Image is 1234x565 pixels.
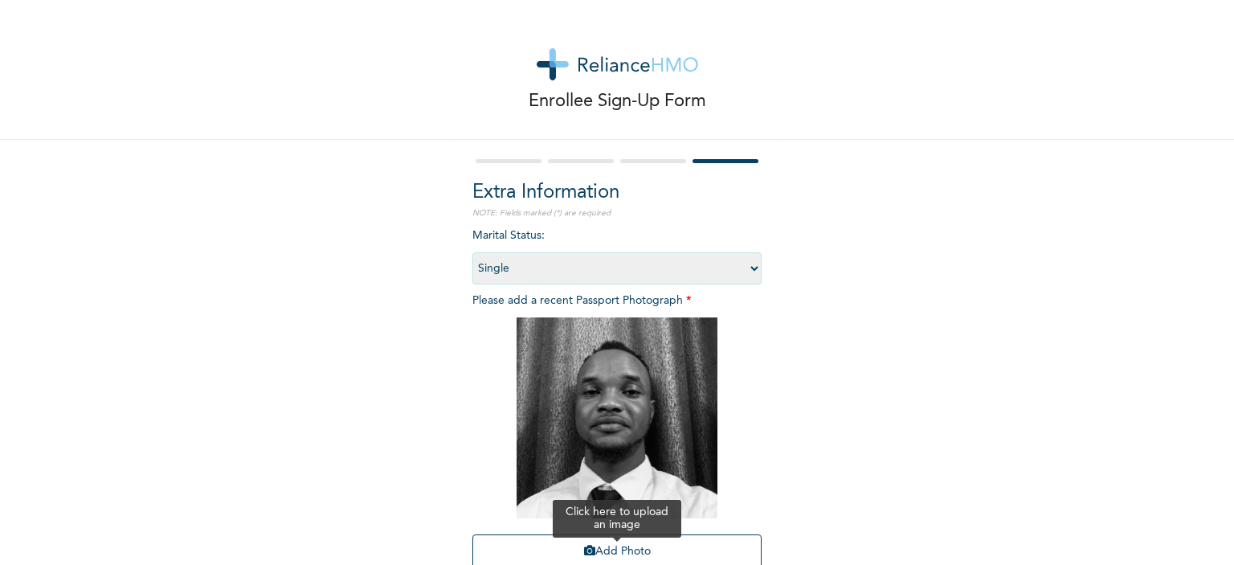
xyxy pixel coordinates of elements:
[472,207,762,219] p: NOTE: Fields marked (*) are required
[529,88,706,115] p: Enrollee Sign-Up Form
[517,317,717,518] img: Crop
[472,178,762,207] h2: Extra Information
[537,48,698,80] img: logo
[472,230,762,274] span: Marital Status :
